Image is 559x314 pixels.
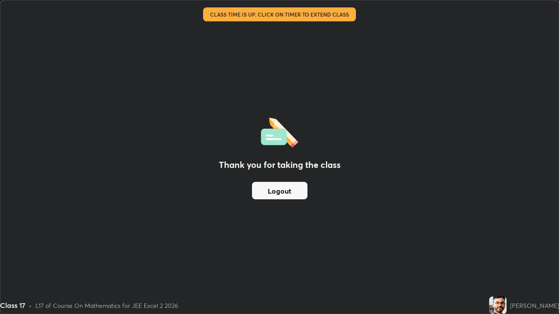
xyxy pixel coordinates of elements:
h2: Thank you for taking the class [219,158,341,171]
button: Logout [252,182,307,199]
img: offlineFeedback.1438e8b3.svg [261,115,298,148]
img: ca0f5e163b6a4e08bc0bbfa0484aee76.jpg [489,297,507,314]
div: [PERSON_NAME] [510,301,559,310]
div: L17 of Course On Mathematics for JEE Excel 2 2026 [35,301,178,310]
div: • [29,301,32,310]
